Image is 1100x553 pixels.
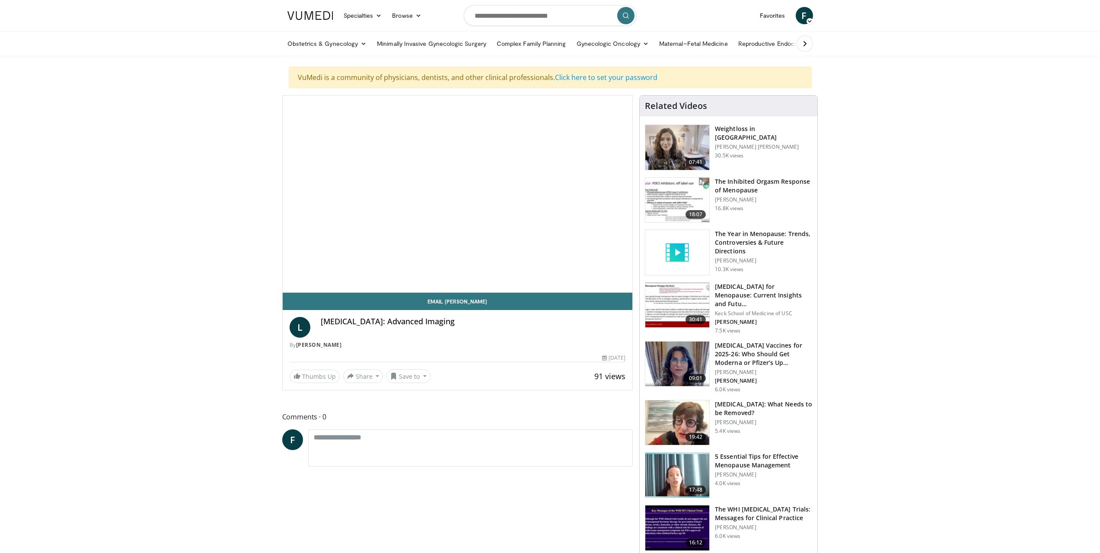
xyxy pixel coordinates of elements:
p: 16.8K views [715,205,743,212]
span: 17:48 [686,486,706,494]
p: [PERSON_NAME] [715,257,812,264]
a: 17:48 5 Essential Tips for Effective Menopause Management [PERSON_NAME] 4.0K views [645,452,812,498]
p: 5.4K views [715,428,740,435]
h3: [MEDICAL_DATA] Vaccines for 2025-26: Who Should Get Moderna or Pfizer’s Up… [715,341,812,367]
p: 30.5K views [715,152,743,159]
span: 19:42 [686,433,706,441]
h3: [MEDICAL_DATA] for Menopause: Current Insights and Futu… [715,282,812,308]
p: 4.0K views [715,480,740,487]
h3: [MEDICAL_DATA]: What Needs to be Removed? [715,400,812,417]
a: F [796,7,813,24]
span: Comments 0 [282,411,633,422]
div: VuMedi is a community of physicians, dentists, and other clinical professionals. [289,67,812,88]
img: VuMedi Logo [287,11,333,20]
a: 16:12 The WHI [MEDICAL_DATA] Trials: Messages for Clinical Practice [PERSON_NAME] 6.0K views [645,505,812,551]
span: 07:41 [686,158,706,166]
p: [PERSON_NAME] [715,196,812,203]
p: [PERSON_NAME] [PERSON_NAME] [715,144,812,150]
a: Specialties [338,7,387,24]
p: [PERSON_NAME] [715,319,812,326]
p: [PERSON_NAME] [715,369,812,376]
p: [PERSON_NAME] [715,377,812,384]
span: 09:01 [686,374,706,383]
button: Save to [386,369,430,383]
img: 532cbc20-ffc3-4bbe-9091-e962fdb15cb8.150x105_q85_crop-smart_upscale.jpg [645,505,709,550]
a: F [282,429,303,450]
img: 9983fed1-7565-45be-8934-aef1103ce6e2.150x105_q85_crop-smart_upscale.jpg [645,125,709,170]
a: 19:42 [MEDICAL_DATA]: What Needs to be Removed? [PERSON_NAME] 5.4K views [645,400,812,446]
img: 4e370bb1-17f0-4657-a42f-9b995da70d2f.png.150x105_q85_crop-smart_upscale.png [645,342,709,387]
h3: The Inhibited Orgasm Response of Menopause [715,177,812,195]
a: The Year in Menopause: Trends, Controversies & Future Directions [PERSON_NAME] 10.3K views [645,230,812,275]
h3: 5 Essential Tips for Effective Menopause Management [715,452,812,470]
span: 18:07 [686,210,706,219]
a: 18:07 The Inhibited Orgasm Response of Menopause [PERSON_NAME] 16.8K views [645,177,812,223]
img: 6839e091-2cdb-4894-b49b-01b874b873c4.150x105_q85_crop-smart_upscale.jpg [645,453,709,498]
a: Browse [387,7,427,24]
a: [PERSON_NAME] [296,341,342,348]
p: 10.3K views [715,266,743,273]
a: Minimally Invasive Gynecologic Surgery [372,35,491,52]
h4: [MEDICAL_DATA]: Advanced Imaging [321,317,626,326]
img: 283c0f17-5e2d-42ba-a87c-168d447cdba4.150x105_q85_crop-smart_upscale.jpg [645,178,709,223]
a: Complex Family Planning [491,35,571,52]
a: Maternal–Fetal Medicine [654,35,733,52]
h3: The WHI [MEDICAL_DATA] Trials: Messages for Clinical Practice [715,505,812,522]
a: Reproductive Endocrinology & [MEDICAL_DATA] [733,35,878,52]
p: [PERSON_NAME] [715,419,812,426]
a: Click here to set your password [555,73,657,82]
a: 09:01 [MEDICAL_DATA] Vaccines for 2025-26: Who Should Get Moderna or Pfizer’s Up… [PERSON_NAME] [... [645,341,812,393]
img: 47271b8a-94f4-49c8-b914-2a3d3af03a9e.150x105_q85_crop-smart_upscale.jpg [645,283,709,328]
p: 7.5K views [715,327,740,334]
input: Search topics, interventions [464,5,637,26]
div: By [290,341,626,349]
p: Keck School of Medicine of USC [715,310,812,317]
span: 30:41 [686,315,706,324]
h3: The Year in Menopause: Trends, Controversies & Future Directions [715,230,812,256]
h3: Weightloss in [GEOGRAPHIC_DATA] [715,125,812,142]
a: L [290,317,310,338]
a: Thumbs Up [290,370,340,383]
img: video_placeholder_short.svg [645,230,709,275]
p: [PERSON_NAME] [715,524,812,531]
p: 6.0K views [715,386,740,393]
img: 4d0a4bbe-a17a-46ab-a4ad-f5554927e0d3.150x105_q85_crop-smart_upscale.jpg [645,400,709,445]
a: Gynecologic Oncology [571,35,654,52]
div: [DATE] [602,354,625,362]
button: Share [343,369,383,383]
a: 30:41 [MEDICAL_DATA] for Menopause: Current Insights and Futu… Keck School of Medicine of USC [PE... [645,282,812,334]
span: 16:12 [686,538,706,547]
a: 07:41 Weightloss in [GEOGRAPHIC_DATA] [PERSON_NAME] [PERSON_NAME] 30.5K views [645,125,812,170]
p: 6.0K views [715,533,740,540]
p: [PERSON_NAME] [715,471,812,478]
span: 91 views [594,371,625,381]
a: Obstetrics & Gynecology [282,35,372,52]
video-js: Video Player [283,96,633,293]
h4: Related Videos [645,101,707,111]
a: Favorites [755,7,791,24]
a: Email [PERSON_NAME] [283,293,633,310]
